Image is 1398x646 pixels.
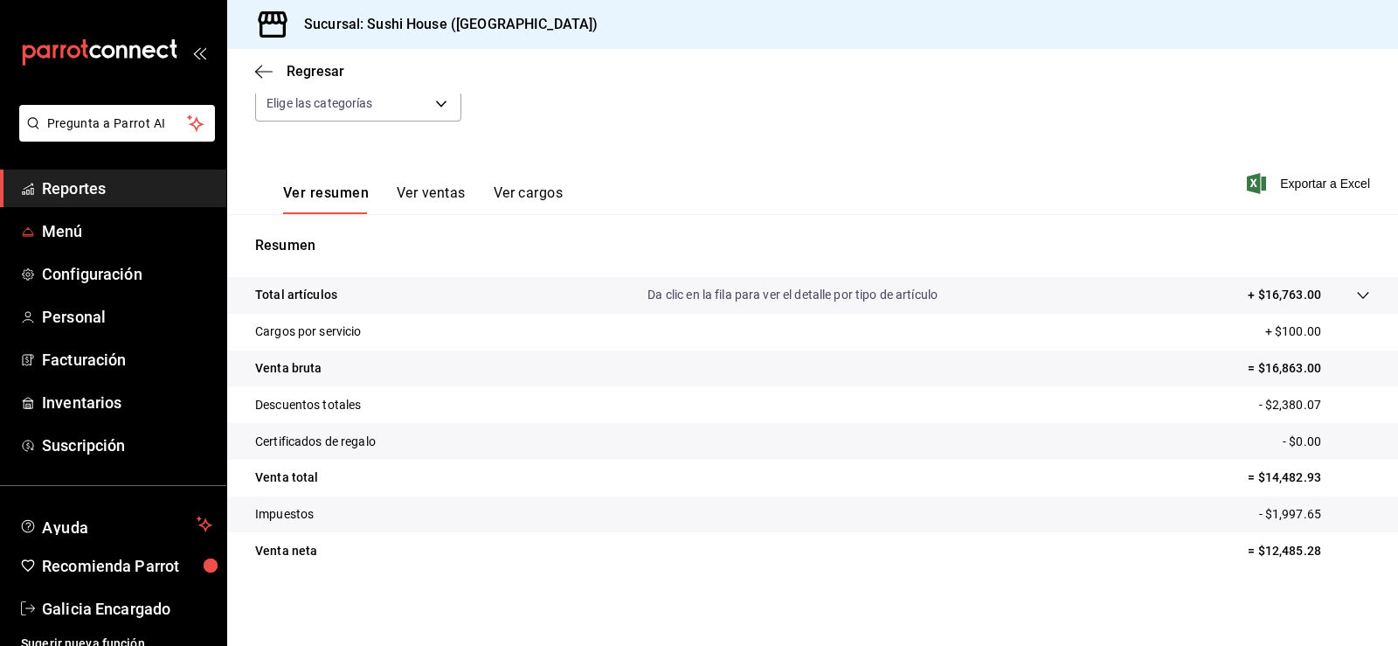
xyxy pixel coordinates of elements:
[255,396,361,414] p: Descuentos totales
[255,359,322,378] p: Venta bruta
[1248,542,1370,560] p: = $12,485.28
[42,305,212,329] span: Personal
[42,514,190,535] span: Ayuda
[42,219,212,243] span: Menú
[287,63,344,80] span: Regresar
[1248,286,1321,304] p: + $16,763.00
[42,554,212,578] span: Recomienda Parrot
[255,542,317,560] p: Venta neta
[255,235,1370,256] p: Resumen
[42,391,212,414] span: Inventarios
[42,177,212,200] span: Reportes
[1259,396,1370,414] p: - $2,380.07
[12,127,215,145] a: Pregunta a Parrot AI
[255,433,376,451] p: Certificados de regalo
[1259,505,1370,524] p: - $1,997.65
[1248,359,1370,378] p: = $16,863.00
[283,184,563,214] div: navigation tabs
[494,184,564,214] button: Ver cargos
[255,323,362,341] p: Cargos por servicio
[290,14,598,35] h3: Sucursal: Sushi House ([GEOGRAPHIC_DATA])
[42,262,212,286] span: Configuración
[283,184,369,214] button: Ver resumen
[42,434,212,457] span: Suscripción
[42,348,212,372] span: Facturación
[397,184,466,214] button: Ver ventas
[255,63,344,80] button: Regresar
[255,286,337,304] p: Total artículos
[1250,173,1370,194] button: Exportar a Excel
[1248,469,1370,487] p: = $14,482.93
[47,115,188,133] span: Pregunta a Parrot AI
[1283,433,1370,451] p: - $0.00
[19,105,215,142] button: Pregunta a Parrot AI
[647,286,938,304] p: Da clic en la fila para ver el detalle por tipo de artículo
[42,597,212,621] span: Galicia Encargado
[192,45,206,59] button: open_drawer_menu
[255,505,314,524] p: Impuestos
[266,94,373,112] span: Elige las categorías
[1265,323,1370,341] p: + $100.00
[255,469,318,487] p: Venta total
